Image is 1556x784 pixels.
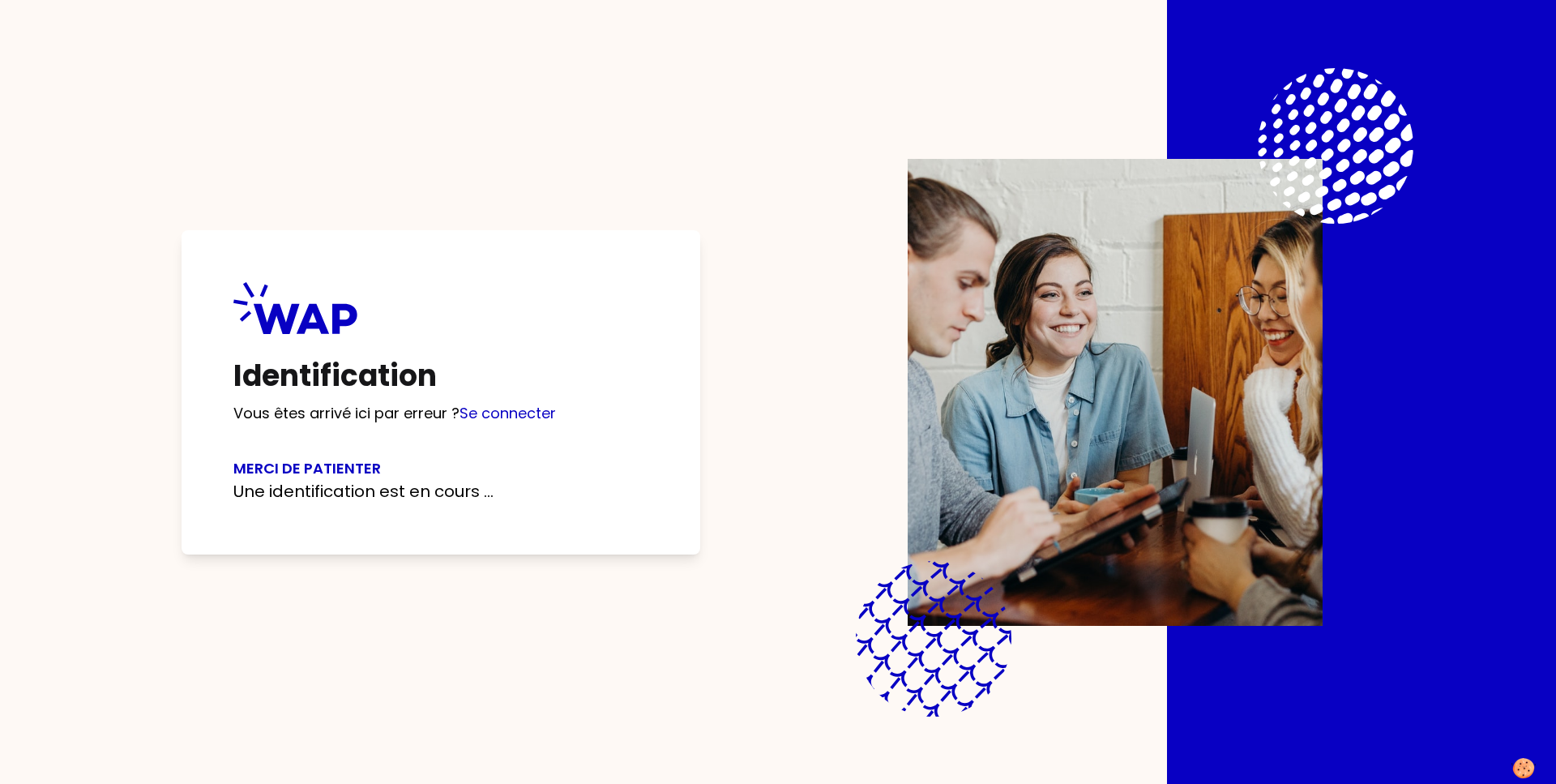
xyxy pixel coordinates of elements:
[233,402,648,425] p: Vous êtes arrivé ici par erreur ?
[233,480,648,503] p: Une identification est en cours ...
[460,403,556,423] a: Se connecter
[233,457,648,480] h3: Merci de patienter
[233,360,648,392] h1: Identification
[908,159,1323,626] img: Description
